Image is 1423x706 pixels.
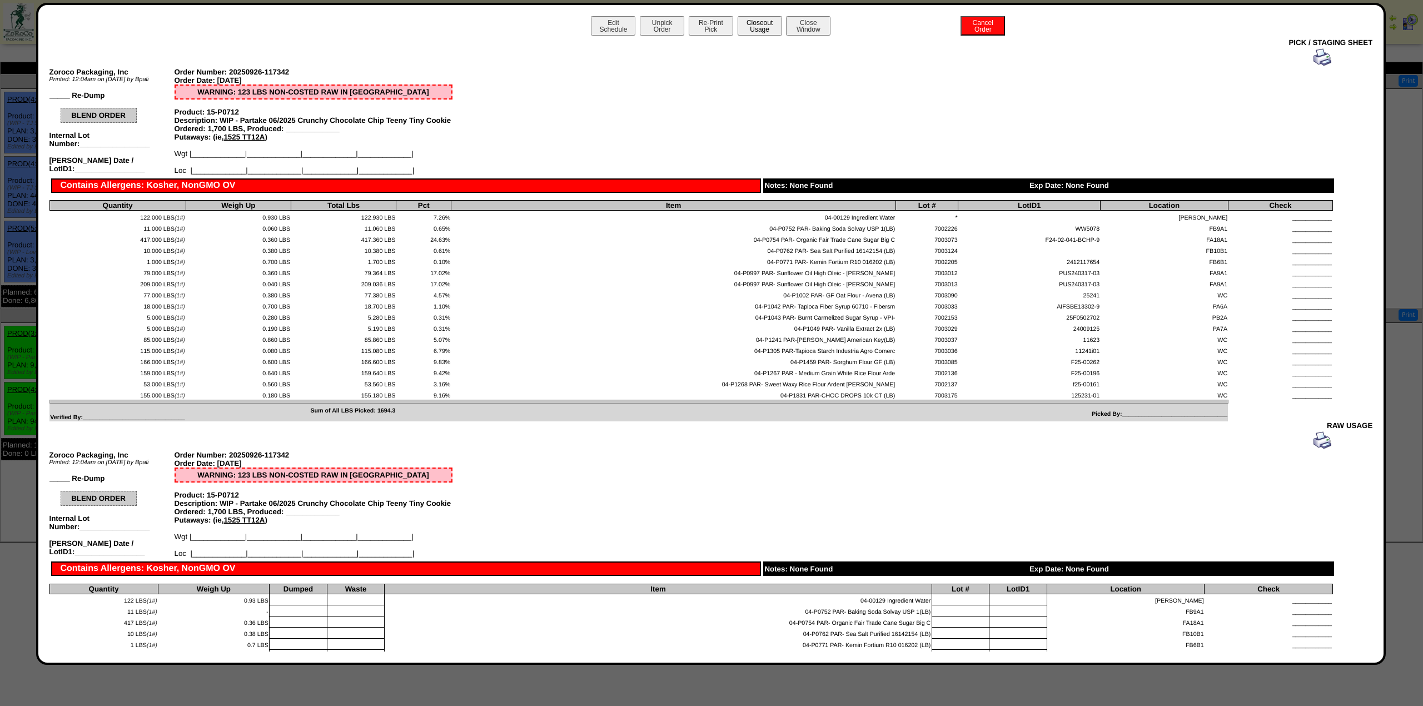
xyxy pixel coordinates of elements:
[1101,255,1228,266] td: FB6B1
[958,300,1101,311] td: AIFSBE13302-9
[396,333,451,344] td: 5.07%
[49,233,186,244] td: 417.000 LBS
[175,337,185,344] span: (1#)
[958,266,1101,277] td: PUS240317-03
[49,277,186,289] td: 209.000 LBS
[49,451,175,459] div: Zoroco Packaging, Inc
[1101,277,1228,289] td: FA9A1
[186,344,291,355] td: 0.080 LBS
[896,244,958,255] td: 7003124
[175,76,452,84] div: Order Date: [DATE]
[291,377,396,389] td: 53.560 LBS
[1101,233,1228,244] td: FA18A1
[49,311,186,322] td: 5.000 LBS
[385,639,932,650] td: 04-P0771 PAR- Kemin Fortium R10 016202 (LB)
[451,377,896,389] td: 04-P1268 PAR- Sweet Waxy Rice Flour Ardent [PERSON_NAME]
[958,355,1101,366] td: F25-00262
[1047,616,1205,628] td: FA18A1
[451,222,896,233] td: 04-P0752 PAR- Baking Soda Solvay USP 1(LB)
[49,211,186,222] td: 122.000 LBS
[396,233,451,244] td: 24.63%
[1101,355,1228,366] td: WC
[1228,222,1332,233] td: ____________
[958,389,1101,400] td: 125231-01
[1228,255,1332,266] td: ____________
[186,322,291,333] td: 0.190 LBS
[896,344,958,355] td: 7003036
[958,344,1101,355] td: 11241i01
[175,459,452,468] div: Order Date: [DATE]
[175,491,452,499] div: Product: 15-P0712
[1101,344,1228,355] td: WC
[1228,289,1332,300] td: ____________
[1101,377,1228,389] td: WC
[396,344,451,355] td: 6.79%
[896,266,958,277] td: 7003012
[958,277,1101,289] td: PUS240317-03
[175,150,452,175] div: Wgt |_____________|_____________|_____________|_____________| Loc |_____________|_____________|__...
[896,311,958,322] td: 7002153
[175,315,185,321] span: (1#)
[1205,616,1332,628] td: ____________
[1101,333,1228,344] td: WC
[1028,561,1334,576] div: Exp Date: None Found
[291,255,396,266] td: 1.700 LBS
[1047,605,1205,616] td: FB9A1
[451,300,896,311] td: 04-P1042 PAR- Tapioca Fiber Syrup 60710 - Fibersm
[51,561,761,576] div: Contains Allergens: Kosher, NonGMO OV
[396,289,451,300] td: 4.57%
[49,300,186,311] td: 18.000 LBS
[385,650,932,661] td: 04-P0997 PAR- Sunflower Oil High Oleic - [PERSON_NAME]
[175,68,452,76] div: Order Number: 20250926-117342
[1228,322,1332,333] td: ____________
[961,16,1005,36] button: CancelOrder
[396,311,451,322] td: 0.31%
[451,277,896,289] td: 04-P0997 PAR- Sunflower Oil High Oleic - [PERSON_NAME]
[958,333,1101,344] td: 11623
[958,322,1101,333] td: 24009125
[49,584,158,594] th: Quantity
[896,277,958,289] td: 7003013
[385,584,932,594] th: Item
[186,233,291,244] td: 0.360 LBS
[896,366,958,377] td: 7002136
[175,359,185,366] span: (1#)
[49,131,175,148] div: Internal Lot Number:_________________
[49,650,158,661] td: 79 LBS
[186,211,291,222] td: 0.930 LBS
[49,244,186,255] td: 10.000 LBS
[896,222,958,233] td: 7002226
[451,311,896,322] td: 04-P1043 PAR- Burnt Carmelized Sugar Syrup - VPI-
[175,215,185,221] span: (1#)
[1101,289,1228,300] td: WC
[989,584,1047,594] th: LotID1
[147,631,157,638] span: (1#)
[49,344,186,355] td: 115.000 LBS
[49,421,1373,430] div: RAW USAGE
[451,344,896,355] td: 04-P1305 PAR-Tapioca Starch Industria Agro Comerc
[147,620,157,627] span: (1#)
[932,584,989,594] th: Lot #
[385,605,932,616] td: 04-P0752 PAR- Baking Soda Solvay USP 1(LB)
[147,642,157,649] span: (1#)
[1101,311,1228,322] td: PB2A
[451,211,896,222] td: 04-00129 Ingredient Water
[175,304,185,310] span: (1#)
[1313,48,1331,66] img: print.gif
[49,91,175,100] div: _____ Re-Dump
[1228,311,1332,322] td: ____________
[158,605,270,616] td: -
[896,300,958,311] td: 7003033
[396,404,1228,421] td: Picked By:________________________________
[1101,222,1228,233] td: FB9A1
[49,366,186,377] td: 159.000 LBS
[396,322,451,333] td: 0.31%
[291,322,396,333] td: 5.190 LBS
[49,605,158,616] td: 11 LBS
[896,389,958,400] td: 7003175
[385,594,932,605] td: 04-00129 Ingredient Water
[896,255,958,266] td: 7002205
[1228,377,1332,389] td: ____________
[49,514,175,531] div: Internal Lot Number:_________________
[291,289,396,300] td: 77.380 LBS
